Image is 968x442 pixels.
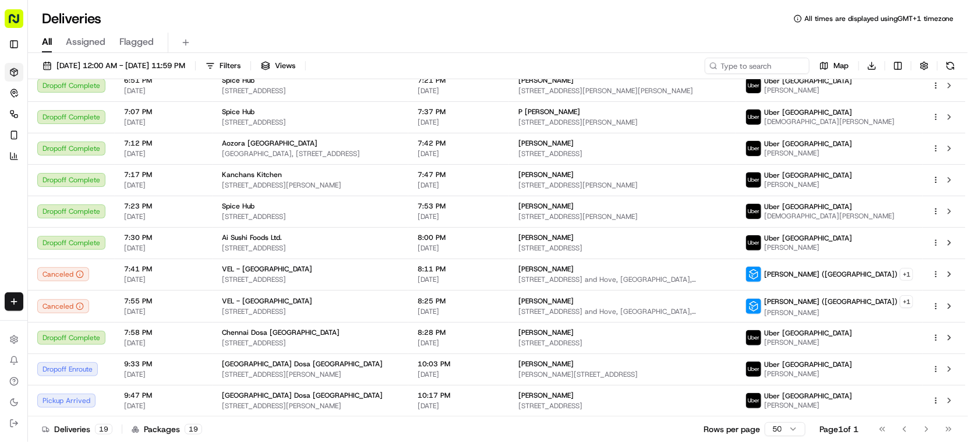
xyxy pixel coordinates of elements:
span: Aozora [GEOGRAPHIC_DATA] [222,139,317,148]
span: [DATE] [418,338,500,348]
input: Type to search [705,58,810,74]
div: Packages [132,423,202,435]
span: [DATE] 12:00 AM - [DATE] 11:59 PM [56,61,185,71]
span: [STREET_ADDRESS] [518,149,727,158]
span: [STREET_ADDRESS][PERSON_NAME] [518,212,727,221]
img: uber-new-logo.jpeg [746,330,761,345]
img: uber-new-logo.jpeg [746,362,761,377]
span: Uber [GEOGRAPHIC_DATA] [764,202,852,211]
span: [PERSON_NAME] ([GEOGRAPHIC_DATA]) [764,270,898,279]
span: [PERSON_NAME] [764,180,852,189]
span: [STREET_ADDRESS] [518,338,727,348]
a: 💻API Documentation [94,256,192,277]
span: [PERSON_NAME] [518,264,574,274]
span: Map [833,61,849,71]
span: Assigned [66,35,105,49]
div: 📗 [12,261,21,271]
span: [STREET_ADDRESS][PERSON_NAME] [518,181,727,190]
img: stuart_logo.png [746,267,761,282]
span: Knowledge Base [23,260,89,272]
span: [PERSON_NAME] [764,308,913,317]
span: [STREET_ADDRESS][PERSON_NAME][PERSON_NAME] [518,86,727,96]
span: [PERSON_NAME] [518,76,574,85]
span: [DATE] [103,212,127,221]
span: [STREET_ADDRESS] and Hove, [GEOGRAPHIC_DATA], [GEOGRAPHIC_DATA] [518,307,727,316]
span: [PERSON_NAME] [518,359,574,369]
span: [PERSON_NAME] ([GEOGRAPHIC_DATA]) [764,297,898,306]
span: [STREET_ADDRESS] and Hove, [GEOGRAPHIC_DATA], [GEOGRAPHIC_DATA] [518,275,727,284]
img: 1736555255976-a54dd68f-1ca7-489b-9aae-adbdc363a1c4 [12,111,33,132]
span: All [42,35,52,49]
img: uber-new-logo.jpeg [746,172,761,188]
span: P [PERSON_NAME] [518,107,580,116]
span: [DATE] [418,275,500,284]
span: [STREET_ADDRESS][PERSON_NAME] [222,370,399,379]
span: [GEOGRAPHIC_DATA], [STREET_ADDRESS] [222,149,399,158]
span: Uber [GEOGRAPHIC_DATA] [764,139,852,148]
div: Past conversations [12,151,78,161]
span: Ai Sushi Foods Ltd. [222,233,282,242]
span: 9:47 PM [124,391,203,400]
span: [STREET_ADDRESS] [518,243,727,253]
div: Start new chat [52,111,191,123]
span: [DATE] [124,307,203,316]
span: [PERSON_NAME] [764,243,852,252]
img: uber-new-logo.jpeg [746,235,761,250]
input: Got a question? Start typing here... [30,75,210,87]
span: 7:12 PM [124,139,203,148]
span: 9:33 PM [124,359,203,369]
span: 7:23 PM [124,201,203,211]
span: [DATE] [418,181,500,190]
span: 7:42 PM [418,139,500,148]
button: [DATE] 12:00 AM - [DATE] 11:59 PM [37,58,190,74]
img: Liam S. [12,169,30,188]
div: 19 [95,424,112,434]
span: [PERSON_NAME] [518,391,574,400]
span: Chennai Dosa [GEOGRAPHIC_DATA] [222,328,340,337]
span: 7:21 PM [418,76,500,85]
span: 10:03 PM [418,359,500,369]
span: [DATE] [124,86,203,96]
span: [PERSON_NAME] [764,86,852,95]
span: [PERSON_NAME] [36,181,94,190]
span: Filters [220,61,241,71]
span: 8:25 PM [418,296,500,306]
img: 1736555255976-a54dd68f-1ca7-489b-9aae-adbdc363a1c4 [23,213,33,222]
span: [STREET_ADDRESS] [222,275,399,284]
p: Welcome 👋 [12,47,212,65]
span: [DATE] [418,370,500,379]
span: Spice Hub [222,107,255,116]
span: [DATE] [418,401,500,411]
span: [DATE] [124,401,203,411]
div: Page 1 of 1 [819,423,859,435]
span: Spice Hub [222,76,255,85]
span: [DATE] [418,149,500,158]
span: Kanchans Kitchen [222,170,282,179]
span: 7:58 PM [124,328,203,337]
span: [PERSON_NAME] [764,338,852,347]
span: 7:30 PM [124,233,203,242]
div: 19 [185,424,202,434]
span: 7:41 PM [124,264,203,274]
span: VEL - [GEOGRAPHIC_DATA] [222,296,312,306]
span: 10:17 PM [418,391,500,400]
a: Powered byPylon [82,288,141,298]
span: [PERSON_NAME] [518,170,574,179]
span: Pylon [116,289,141,298]
img: uber-new-logo.jpeg [746,141,761,156]
button: +1 [900,295,913,308]
span: 7:37 PM [418,107,500,116]
span: [STREET_ADDRESS][PERSON_NAME] [222,181,399,190]
img: uber-new-logo.jpeg [746,204,761,219]
span: [PERSON_NAME] [764,148,852,158]
span: [DATE] [103,181,127,190]
span: Uber [GEOGRAPHIC_DATA] [764,171,852,180]
span: 8:28 PM [418,328,500,337]
img: Nash [12,12,35,35]
button: +1 [900,268,913,281]
span: [PERSON_NAME] [518,233,574,242]
span: [GEOGRAPHIC_DATA] Dosa [GEOGRAPHIC_DATA] [222,359,383,369]
span: [DATE] [418,118,500,127]
div: We're available if you need us! [52,123,160,132]
span: VEL - [GEOGRAPHIC_DATA] [222,264,312,274]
